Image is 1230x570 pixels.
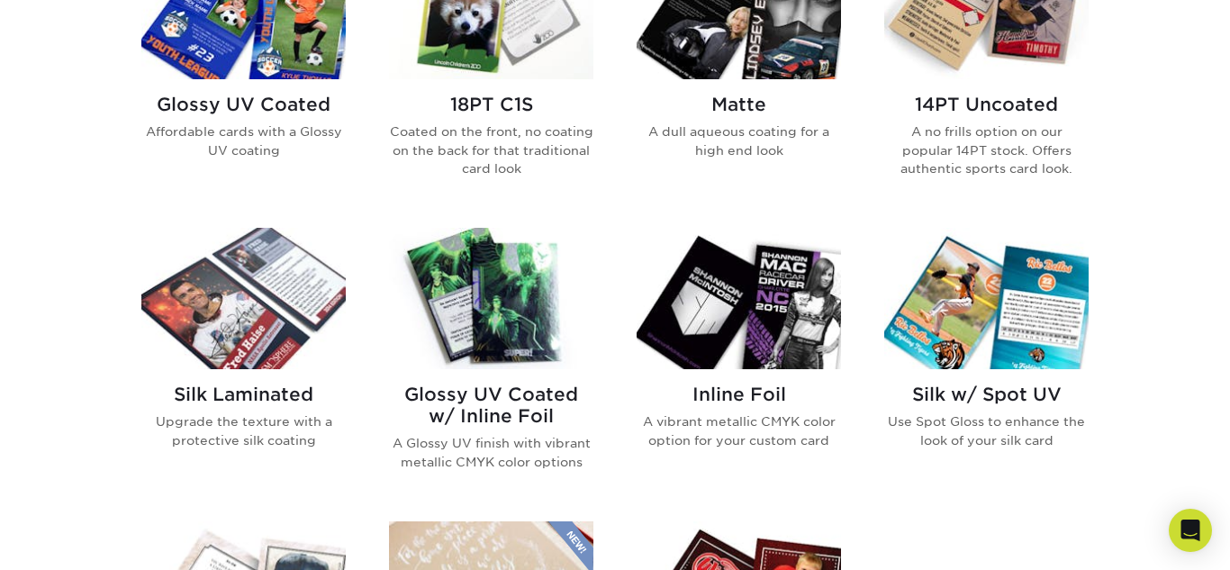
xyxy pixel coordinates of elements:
[389,94,593,115] h2: 18PT C1S
[637,94,841,115] h2: Matte
[141,94,346,115] h2: Glossy UV Coated
[141,228,346,500] a: Silk Laminated Trading Cards Silk Laminated Upgrade the texture with a protective silk coating
[884,384,1089,405] h2: Silk w/ Spot UV
[884,122,1089,177] p: A no frills option on our popular 14PT stock. Offers authentic sports card look.
[141,228,346,369] img: Silk Laminated Trading Cards
[884,228,1089,369] img: Silk w/ Spot UV Trading Cards
[141,384,346,405] h2: Silk Laminated
[389,434,593,471] p: A Glossy UV finish with vibrant metallic CMYK color options
[884,228,1089,500] a: Silk w/ Spot UV Trading Cards Silk w/ Spot UV Use Spot Gloss to enhance the look of your silk card
[637,228,841,500] a: Inline Foil Trading Cards Inline Foil A vibrant metallic CMYK color option for your custom card
[637,384,841,405] h2: Inline Foil
[637,412,841,449] p: A vibrant metallic CMYK color option for your custom card
[637,228,841,369] img: Inline Foil Trading Cards
[1169,509,1212,552] div: Open Intercom Messenger
[637,122,841,159] p: A dull aqueous coating for a high end look
[389,122,593,177] p: Coated on the front, no coating on the back for that traditional card look
[389,384,593,427] h2: Glossy UV Coated w/ Inline Foil
[884,412,1089,449] p: Use Spot Gloss to enhance the look of your silk card
[884,94,1089,115] h2: 14PT Uncoated
[389,228,593,369] img: Glossy UV Coated w/ Inline Foil Trading Cards
[141,122,346,159] p: Affordable cards with a Glossy UV coating
[389,228,593,500] a: Glossy UV Coated w/ Inline Foil Trading Cards Glossy UV Coated w/ Inline Foil A Glossy UV finish ...
[141,412,346,449] p: Upgrade the texture with a protective silk coating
